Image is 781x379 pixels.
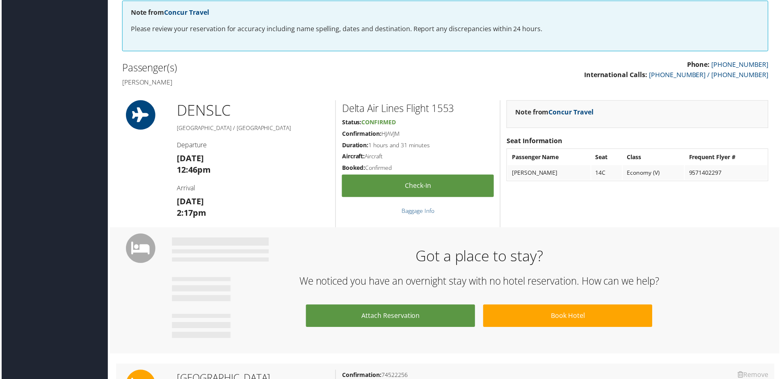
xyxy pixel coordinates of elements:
h4: [PERSON_NAME] [121,78,439,87]
h5: 1 hours and 31 minutes [342,142,494,150]
h2: Passenger(s) [121,61,439,75]
td: 14C [592,166,623,180]
h5: [GEOGRAPHIC_DATA] / [GEOGRAPHIC_DATA] [176,124,329,132]
h5: Confirmed [342,164,494,172]
h5: HJAVJM [342,130,494,138]
td: 9571402297 [686,166,769,180]
strong: Status: [342,119,361,126]
a: Concur Travel [163,8,208,17]
strong: Aircraft: [342,153,365,160]
h5: Aircraft [342,153,494,161]
th: Passenger Name [508,150,591,165]
a: Book Hotel [484,306,653,328]
h4: Arrival [176,184,329,193]
a: [PHONE_NUMBER] / [PHONE_NUMBER] [650,70,770,79]
strong: 12:46pm [176,164,210,176]
strong: 2:17pm [176,208,206,219]
strong: Booked: [342,164,365,172]
a: Attach Reservation [306,306,475,328]
strong: [DATE] [176,153,203,164]
p: Please review your reservation for accuracy including name spelling, dates and destination. Repor... [130,24,761,34]
a: Concur Travel [549,108,594,117]
th: Frequent Flyer # [686,150,769,165]
a: Baggage Info [402,208,434,215]
a: [PHONE_NUMBER] [713,60,770,69]
h1: DEN SLC [176,100,329,121]
span: Confirmed [361,119,396,126]
strong: Duration: [342,142,368,149]
strong: International Calls: [585,70,649,79]
a: Check-in [342,175,494,198]
h4: Departure [176,141,329,150]
strong: Note from [130,8,208,17]
strong: Seat Information [507,137,563,146]
th: Class [624,150,685,165]
strong: [DATE] [176,196,203,208]
strong: Note from [516,108,594,117]
td: Economy (V) [624,166,685,180]
strong: Confirmation: [342,130,381,138]
h2: Delta Air Lines Flight 1553 [342,102,494,116]
strong: Phone: [688,60,711,69]
td: [PERSON_NAME] [508,166,591,180]
th: Seat [592,150,623,165]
